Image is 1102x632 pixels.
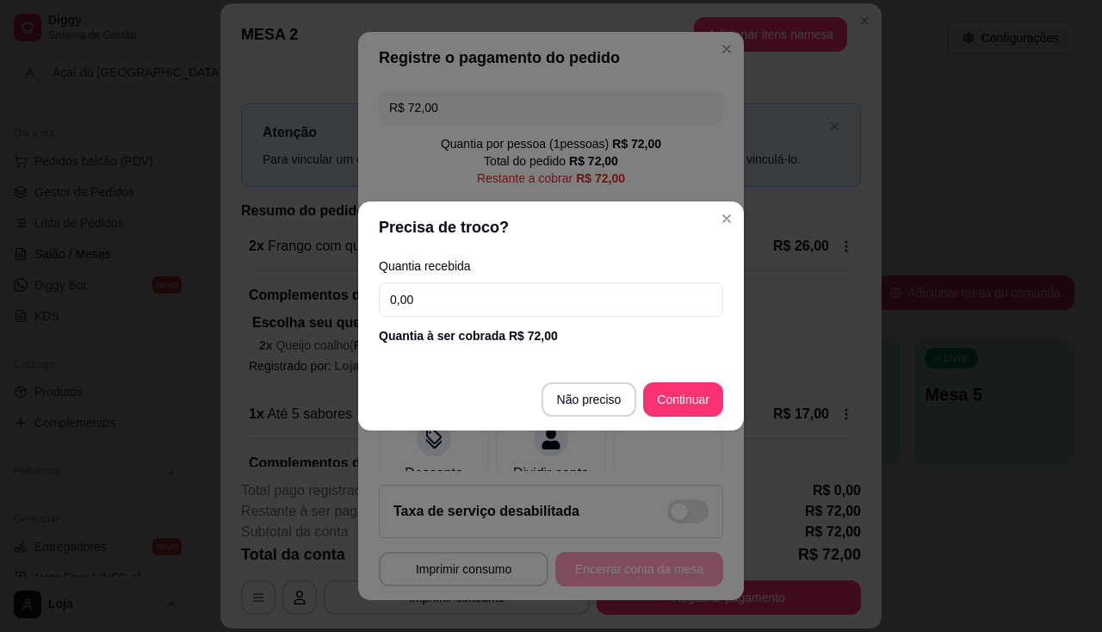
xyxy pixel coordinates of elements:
[542,382,637,417] button: Não preciso
[643,382,723,417] button: Continuar
[358,201,744,253] header: Precisa de troco?
[379,260,723,272] label: Quantia recebida
[713,205,740,232] button: Close
[379,327,723,344] div: Quantia à ser cobrada R$ 72,00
